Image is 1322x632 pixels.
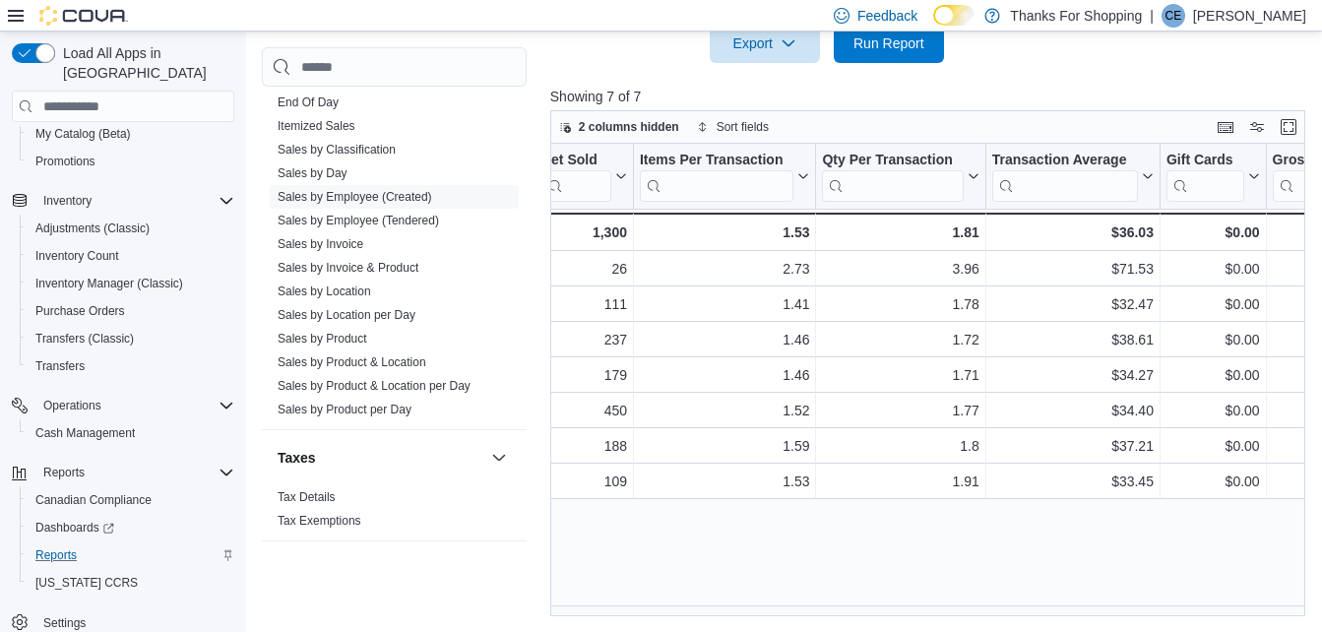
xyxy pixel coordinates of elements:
[1165,4,1182,28] span: CE
[35,189,99,213] button: Inventory
[28,543,85,567] a: Reports
[278,448,483,468] button: Taxes
[35,189,234,213] span: Inventory
[278,190,432,204] a: Sales by Employee (Created)
[579,119,679,135] span: 2 columns hidden
[35,154,95,169] span: Promotions
[278,95,339,109] a: End Of Day
[35,303,125,319] span: Purchase Orders
[20,297,242,325] button: Purchase Orders
[20,325,242,352] button: Transfers (Classic)
[278,284,371,298] a: Sales by Location
[28,421,143,445] a: Cash Management
[20,242,242,270] button: Inventory Count
[278,189,432,205] span: Sales by Employee (Created)
[28,299,133,323] a: Purchase Orders
[43,465,85,480] span: Reports
[278,143,396,157] a: Sales by Classification
[20,148,242,175] button: Promotions
[853,33,924,53] span: Run Report
[262,485,527,540] div: Taxes
[822,221,978,244] div: 1.81
[20,541,242,569] button: Reports
[20,419,242,447] button: Cash Management
[28,272,234,295] span: Inventory Manager (Classic)
[834,24,944,63] button: Run Report
[28,327,234,350] span: Transfers (Classic)
[35,425,135,441] span: Cash Management
[20,514,242,541] a: Dashboards
[722,24,808,63] span: Export
[35,248,119,264] span: Inventory Count
[20,569,242,597] button: [US_STATE] CCRS
[278,166,347,180] a: Sales by Day
[278,490,336,504] a: Tax Details
[35,276,183,291] span: Inventory Manager (Classic)
[278,165,347,181] span: Sales by Day
[640,221,810,244] div: 1.53
[710,24,820,63] button: Export
[35,520,114,536] span: Dashboards
[28,217,157,240] a: Adjustments (Classic)
[278,331,367,347] span: Sales by Product
[278,260,418,276] span: Sales by Invoice & Product
[278,261,418,275] a: Sales by Invoice & Product
[28,122,234,146] span: My Catalog (Beta)
[278,403,411,416] a: Sales by Product per Day
[262,91,527,429] div: Sales
[278,236,363,252] span: Sales by Invoice
[541,221,627,244] div: 1,300
[43,193,92,209] span: Inventory
[278,237,363,251] a: Sales by Invoice
[35,331,134,347] span: Transfers (Classic)
[550,87,1313,106] p: Showing 7 of 7
[28,571,146,595] a: [US_STATE] CCRS
[28,516,234,539] span: Dashboards
[278,448,316,468] h3: Taxes
[1214,115,1237,139] button: Keyboard shortcuts
[35,394,234,417] span: Operations
[28,354,234,378] span: Transfers
[35,394,109,417] button: Operations
[278,379,471,393] a: Sales by Product & Location per Day
[1277,115,1300,139] button: Enter fullscreen
[39,6,128,26] img: Cova
[28,488,159,512] a: Canadian Compliance
[1162,4,1185,28] div: Cliff Evans
[278,514,361,528] a: Tax Exemptions
[20,486,242,514] button: Canadian Compliance
[278,118,355,134] span: Itemized Sales
[35,547,77,563] span: Reports
[278,354,426,370] span: Sales by Product & Location
[1166,221,1260,244] div: $0.00
[20,270,242,297] button: Inventory Manager (Classic)
[1193,4,1306,28] p: [PERSON_NAME]
[278,119,355,133] a: Itemized Sales
[278,308,415,322] a: Sales by Location per Day
[4,392,242,419] button: Operations
[20,352,242,380] button: Transfers
[28,354,93,378] a: Transfers
[28,244,127,268] a: Inventory Count
[689,115,777,139] button: Sort fields
[35,492,152,508] span: Canadian Compliance
[278,142,396,158] span: Sales by Classification
[28,421,234,445] span: Cash Management
[487,446,511,470] button: Taxes
[55,43,234,83] span: Load All Apps in [GEOGRAPHIC_DATA]
[551,115,687,139] button: 2 columns hidden
[278,307,415,323] span: Sales by Location per Day
[278,332,367,346] a: Sales by Product
[278,513,361,529] span: Tax Exemptions
[28,217,234,240] span: Adjustments (Classic)
[28,488,234,512] span: Canadian Compliance
[4,459,242,486] button: Reports
[35,461,93,484] button: Reports
[278,95,339,110] span: End Of Day
[933,26,934,27] span: Dark Mode
[35,575,138,591] span: [US_STATE] CCRS
[28,543,234,567] span: Reports
[20,120,242,148] button: My Catalog (Beta)
[933,5,975,26] input: Dark Mode
[28,327,142,350] a: Transfers (Classic)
